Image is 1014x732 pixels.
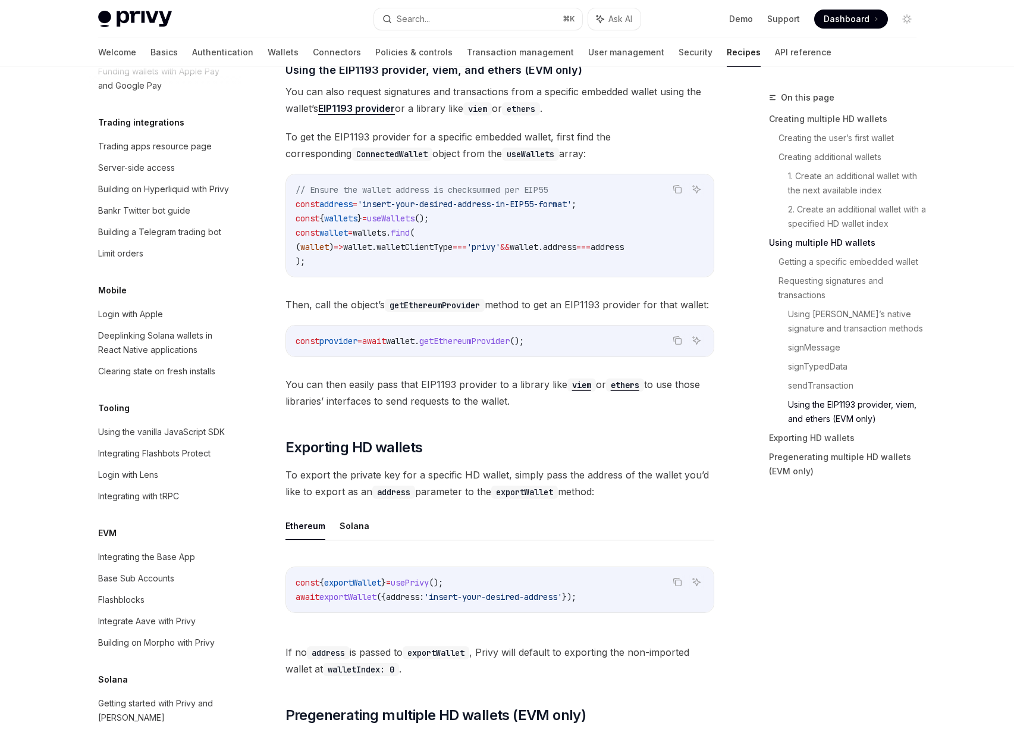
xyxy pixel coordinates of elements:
a: Integrate Aave with Privy [89,611,241,632]
a: Using the vanilla JavaScript SDK [89,421,241,443]
span: You can then easily pass that EIP1193 provider to a library like or to use those libraries’ inter... [285,376,714,409]
h5: Tooling [98,401,130,415]
span: usePrivy [391,577,429,588]
span: useWallets [367,213,415,224]
div: Limit orders [98,246,143,261]
span: === [453,242,467,252]
a: Creating multiple HD wallets [769,110,926,129]
code: ethers [606,378,644,392]
span: (); [415,213,429,224]
span: wallet [510,242,538,252]
a: Integrating the Base App [89,546,241,568]
code: getEthereumProvider [385,299,485,312]
span: To get the EIP1193 provider for a specific embedded wallet, first find the corresponding object f... [285,129,714,162]
a: Pregenerating multiple HD wallets (EVM only) [769,448,926,481]
a: Basics [150,38,178,67]
code: ConnectedWallet [351,148,432,161]
span: exportWallet [324,577,381,588]
span: ); [296,256,305,267]
div: Building on Hyperliquid with Privy [98,182,229,196]
a: 2. Create an additional wallet with a specified HD wallet index [788,200,926,233]
span: = [348,227,353,238]
span: { [319,577,324,588]
span: const [296,227,319,238]
span: const [296,199,319,209]
a: Limit orders [89,243,241,264]
a: Bankr Twitter bot guide [89,200,241,221]
div: Getting started with Privy and [PERSON_NAME] [98,696,234,725]
a: Getting started with Privy and [PERSON_NAME] [89,693,241,728]
button: Copy the contents from the code block [670,182,685,197]
span: await [296,592,319,602]
a: Flashblocks [89,589,241,611]
div: Server-side access [98,161,175,175]
div: Building a Telegram trading bot [98,225,221,239]
span: ( [296,242,300,252]
a: Security [679,38,712,67]
button: Ask AI [689,574,704,590]
code: address [307,646,350,659]
span: You can also request signatures and transactions from a specific embedded wallet using the wallet... [285,83,714,117]
span: address [543,242,576,252]
span: wallet [300,242,329,252]
span: = [386,577,391,588]
span: const [296,577,319,588]
span: Ask AI [608,13,632,25]
a: Building a Telegram trading bot [89,221,241,243]
span: . [386,227,391,238]
code: exportWallet [403,646,469,659]
code: exportWallet [491,486,558,499]
a: EIP1193 provider [318,102,395,115]
button: Toggle dark mode [897,10,916,29]
a: Dashboard [814,10,888,29]
span: find [391,227,410,238]
a: Clearing state on fresh installs [89,361,241,382]
span: . [415,336,419,346]
span: Pregenerating multiple HD wallets (EVM only) [285,706,586,725]
span: = [357,336,362,346]
a: Support [767,13,800,25]
a: Server-side access [89,157,241,179]
span: }); [562,592,576,602]
a: Transaction management [467,38,574,67]
div: Using the vanilla JavaScript SDK [98,425,225,439]
a: Integrating Flashbots Protect [89,443,241,464]
a: Getting a specific embedded wallet [778,252,926,271]
button: Copy the contents from the code block [670,333,685,348]
span: Dashboard [824,13,869,25]
h5: EVM [98,526,117,540]
h5: Mobile [98,283,127,298]
h5: Trading integrations [98,115,184,130]
button: Search...⌘K [374,8,582,30]
a: Policies & controls [375,38,453,67]
span: && [500,242,510,252]
a: sendTransaction [788,376,926,395]
span: await [362,336,386,346]
span: getEthereumProvider [419,336,510,346]
span: const [296,336,319,346]
a: Building on Morpho with Privy [89,632,241,653]
a: Wallets [268,38,299,67]
a: signTypedData [788,357,926,376]
span: Then, call the object’s method to get an EIP1193 provider for that wallet: [285,296,714,313]
span: = [353,199,357,209]
a: Deeplinking Solana wallets in React Native applications [89,325,241,361]
span: ( [410,227,415,238]
span: . [372,242,376,252]
span: To export the private key for a specific HD wallet, simply pass the address of the wallet you’d l... [285,467,714,500]
div: Integrate Aave with Privy [98,614,196,628]
code: address [372,486,415,499]
a: Requesting signatures and transactions [778,271,926,305]
a: API reference [775,38,831,67]
span: 'insert-your-desired-address' [424,592,562,602]
span: provider [319,336,357,346]
span: ) [329,242,334,252]
span: const [296,213,319,224]
a: ethers [606,378,644,390]
span: Exporting HD wallets [285,438,423,457]
span: wallet [386,336,415,346]
h5: Solana [98,672,128,687]
span: Using the EIP1193 provider, viem, and ethers (EVM only) [285,62,582,78]
a: viem [567,378,596,390]
button: Solana [340,512,369,540]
